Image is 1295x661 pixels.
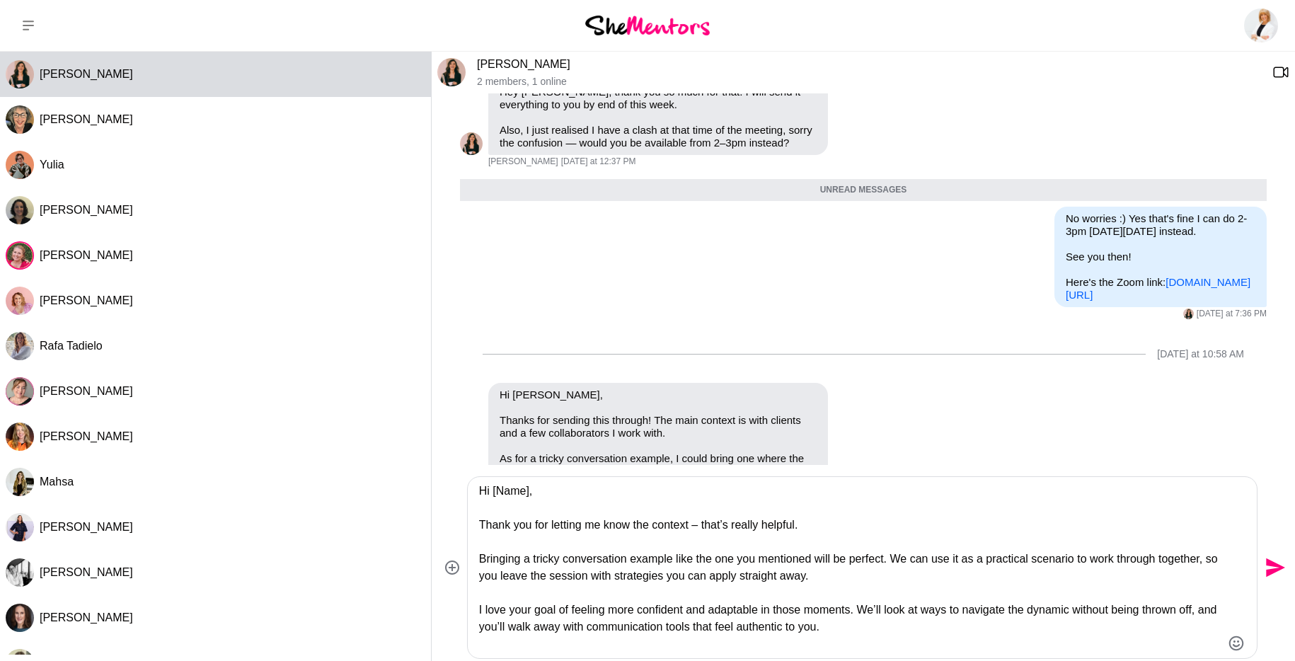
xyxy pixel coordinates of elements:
[6,468,34,496] img: M
[500,452,817,490] p: As for a tricky conversation example, I could bring one where the person can be quite aggressive ...
[6,60,34,88] img: M
[6,287,34,315] div: Vari McGaan
[500,86,817,111] p: Hey [PERSON_NAME], thank you so much for that. I will send it everything to you by end of this week.
[40,204,133,216] span: [PERSON_NAME]
[1244,8,1278,42] img: Kat Millar
[6,513,34,541] img: D
[6,604,34,632] img: J
[40,294,133,306] span: [PERSON_NAME]
[500,414,817,439] p: Thanks for sending this through! The main context is with clients and a few collaborators I work ...
[477,76,1261,88] p: 2 members , 1 online
[6,287,34,315] img: V
[460,179,1267,202] div: Unread messages
[6,332,34,360] img: R
[6,423,34,451] div: Miranda Bozic
[40,521,133,533] span: [PERSON_NAME]
[40,476,74,488] span: Mahsa
[460,132,483,155] img: M
[6,151,34,179] div: Yulia
[1228,635,1245,652] button: Emoji picker
[479,483,1221,653] textarea: Type your message
[40,566,133,578] span: [PERSON_NAME]
[1066,276,1250,301] a: [DOMAIN_NAME][URL]
[6,241,34,270] img: R
[6,423,34,451] img: M
[6,151,34,179] img: Y
[1257,552,1289,584] button: Send
[437,58,466,86] img: M
[477,58,570,70] a: [PERSON_NAME]
[6,558,34,587] img: S
[6,468,34,496] div: Mahsa
[1197,309,1267,320] time: 2025-09-24T09:36:14.714Z
[6,196,34,224] div: Laila Punj
[488,156,558,168] span: [PERSON_NAME]
[1066,212,1255,238] p: No worries :) Yes that's fine I can do 2-3pm [DATE][DATE] instead.
[6,196,34,224] img: L
[6,332,34,360] div: Rafa Tadielo
[500,124,817,149] p: Also, I just realised I have a clash at that time of the meeting, sorry the confusion — would you...
[6,604,34,632] div: Julia Ridout
[40,68,133,80] span: [PERSON_NAME]
[6,377,34,406] div: Ruth Slade
[500,389,817,401] p: Hi [PERSON_NAME],
[1183,309,1194,319] img: M
[1066,276,1255,301] p: Here's the Zoom link:
[6,558,34,587] div: Sarah Cassells
[6,105,34,134] img: J
[1183,309,1194,319] div: Mariana Queiroz
[40,430,133,442] span: [PERSON_NAME]
[6,241,34,270] div: Rebecca Frazer
[40,340,103,352] span: Rafa Tadielo
[437,58,466,86] div: Mariana Queiroz
[460,132,483,155] div: Mariana Queiroz
[6,60,34,88] div: Mariana Queiroz
[6,105,34,134] div: Jane
[40,249,133,261] span: [PERSON_NAME]
[6,377,34,406] img: R
[1157,348,1244,360] div: [DATE] at 10:58 AM
[40,159,64,171] span: Yulia
[1066,251,1255,263] p: See you then!
[40,113,133,125] span: [PERSON_NAME]
[40,385,133,397] span: [PERSON_NAME]
[40,611,133,623] span: [PERSON_NAME]
[585,16,710,35] img: She Mentors Logo
[6,513,34,541] div: Darby Lyndon
[561,156,636,168] time: 2025-09-24T02:37:57.966Z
